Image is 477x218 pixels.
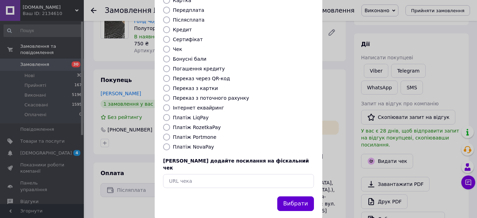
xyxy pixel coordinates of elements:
label: Платіж NovaPay [173,144,214,150]
button: Вибрати [277,196,314,211]
label: Чек [173,46,182,52]
label: Інтернет еквайринг [173,105,224,111]
label: Переказ з поточного рахунку [173,95,249,101]
label: Передплата [173,7,204,13]
label: Платіж RozetkaPay [173,125,221,130]
label: Сертифікат [173,37,203,42]
label: Платіж LiqPay [173,115,208,120]
label: Погашення кредиту [173,66,225,72]
label: Переказ з картки [173,85,218,91]
label: Переказ через QR-код [173,76,230,81]
label: Кредит [173,27,192,32]
span: [PERSON_NAME] додайте посилання на фіскальний чек [163,158,309,171]
label: Платіж Portmone [173,134,217,140]
label: Бонусні бали [173,56,206,62]
input: URL чека [163,174,314,188]
label: Післясплата [173,17,205,23]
